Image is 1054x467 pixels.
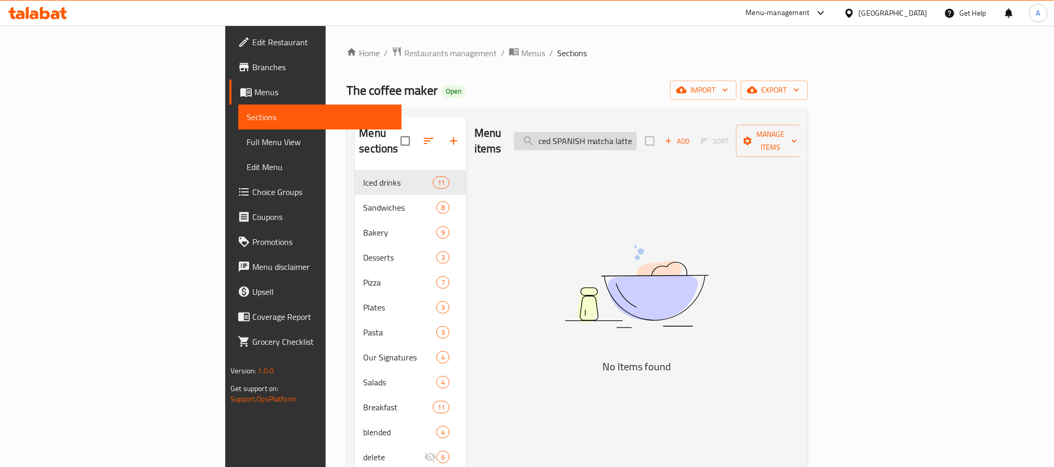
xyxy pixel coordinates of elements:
[355,195,466,220] div: Sandwiches8
[436,426,449,438] div: items
[437,203,449,213] span: 8
[363,301,436,314] span: Plates
[437,303,449,313] span: 3
[694,133,736,149] span: Select section first
[436,276,449,289] div: items
[355,345,466,370] div: Our Signatures4
[252,335,393,348] span: Grocery Checklist
[238,154,401,179] a: Edit Menu
[736,125,806,157] button: Manage items
[229,179,401,204] a: Choice Groups
[437,452,449,462] span: 6
[436,201,449,214] div: items
[749,84,800,97] span: export
[229,329,401,354] a: Grocery Checklist
[433,176,449,189] div: items
[252,186,393,198] span: Choice Groups
[437,427,449,437] span: 4
[355,220,466,245] div: Bakery9
[521,47,545,59] span: Menus
[663,135,691,147] span: Add
[363,401,432,413] span: Breakfast
[436,226,449,239] div: items
[507,218,767,356] img: dish.svg
[549,47,553,59] li: /
[1036,7,1040,19] span: A
[252,61,393,73] span: Branches
[404,47,497,59] span: Restaurants management
[501,47,505,59] li: /
[355,420,466,445] div: blended4
[247,161,393,173] span: Edit Menu
[557,47,587,59] span: Sections
[229,204,401,229] a: Coupons
[436,376,449,388] div: items
[363,201,436,214] span: Sandwiches
[437,253,449,263] span: 3
[252,211,393,223] span: Coupons
[859,7,928,19] div: [GEOGRAPHIC_DATA]
[678,84,728,97] span: import
[229,254,401,279] a: Menu disclaimer
[741,81,808,100] button: export
[394,130,416,152] span: Select all sections
[441,128,466,153] button: Add section
[392,46,497,60] a: Restaurants management
[433,403,449,412] span: 11
[229,304,401,329] a: Coverage Report
[436,451,449,463] div: items
[363,376,436,388] span: Salads
[507,358,767,375] h5: No Items found
[363,251,436,264] span: Desserts
[355,320,466,345] div: Pasta3
[355,245,466,270] div: Desserts3
[252,286,393,298] span: Upsell
[514,132,637,150] input: search
[363,326,436,339] span: Pasta
[230,382,278,395] span: Get support on:
[238,105,401,129] a: Sections
[363,351,436,364] span: Our Signatures
[258,364,274,378] span: 1.0.0
[252,236,393,248] span: Promotions
[363,226,436,239] span: Bakery
[252,261,393,273] span: Menu disclaimer
[436,301,449,314] div: items
[247,136,393,148] span: Full Menu View
[363,276,436,289] span: Pizza
[744,128,798,154] span: Manage items
[437,328,449,338] span: 3
[509,46,545,60] a: Menus
[437,353,449,362] span: 4
[363,451,423,463] div: delete
[355,370,466,395] div: Salads4
[254,86,393,98] span: Menus
[436,351,449,364] div: items
[363,426,436,438] div: blended
[230,364,256,378] span: Version:
[474,125,502,157] h2: Menu items
[252,36,393,48] span: Edit Restaurant
[355,295,466,320] div: Plates3
[437,378,449,387] span: 4
[436,326,449,339] div: items
[437,228,449,238] span: 9
[229,30,401,55] a: Edit Restaurant
[229,279,401,304] a: Upsell
[355,270,466,295] div: Pizza7
[238,129,401,154] a: Full Menu View
[229,80,401,105] a: Menus
[363,176,432,189] span: Iced drinks
[436,251,449,264] div: items
[670,81,737,100] button: import
[247,111,393,123] span: Sections
[252,310,393,323] span: Coverage Report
